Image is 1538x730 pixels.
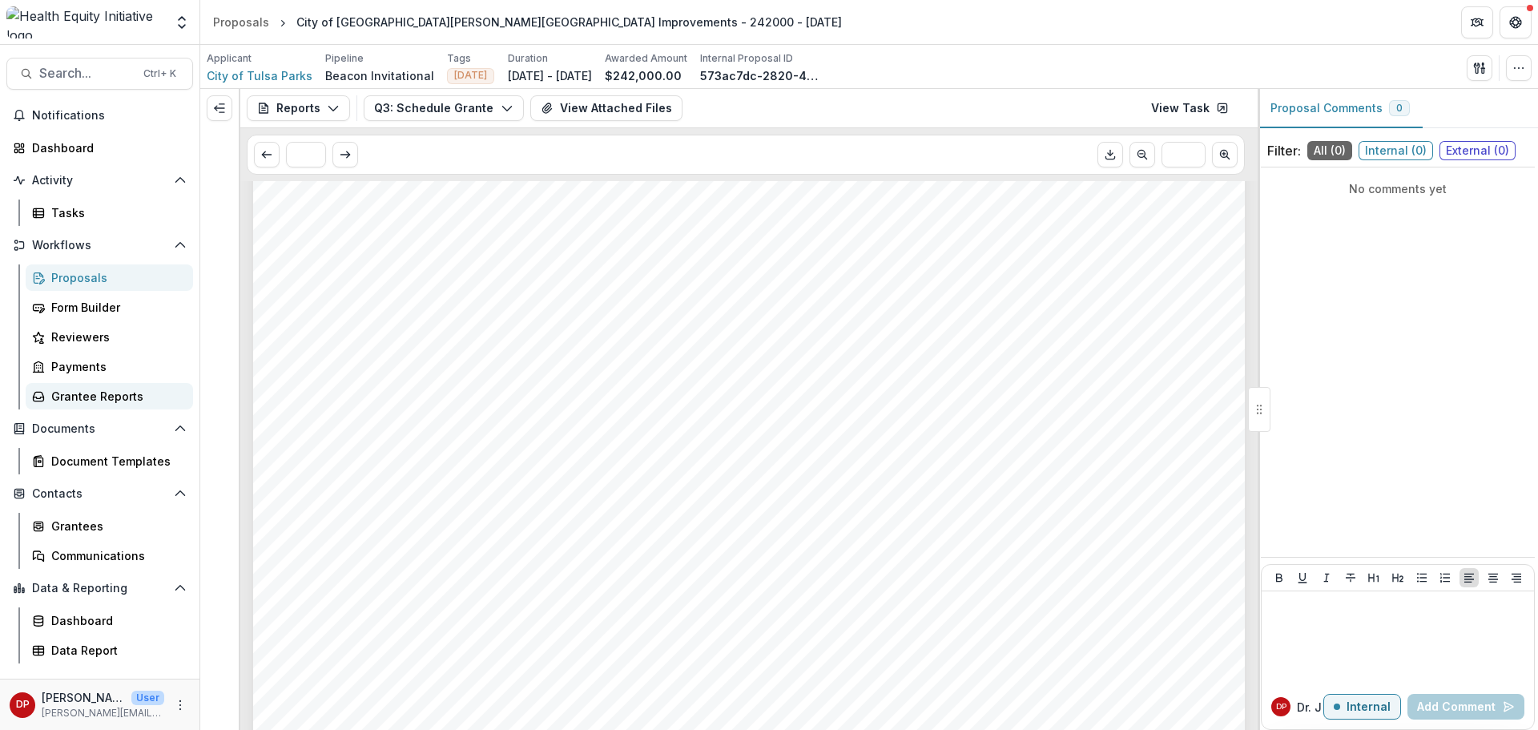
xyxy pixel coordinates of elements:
span: Search... [39,66,134,81]
a: Form Builder [26,294,193,321]
span: All ( 0 ) [1307,141,1352,160]
button: Scroll to next page [1212,142,1238,167]
span: On your website, printed materials and in press releases and other areas your organization [313,276,1117,296]
div: Data Report [51,642,180,659]
button: Expand left [207,95,232,121]
nav: breadcrumb [207,10,848,34]
a: Reviewers [26,324,193,350]
button: Strike [1341,568,1360,587]
button: Bullet List [1412,568,1431,587]
button: Q3: Schedule Grantee Check-in with [PERSON_NAME] [364,95,524,121]
button: Heading 1 [1364,568,1383,587]
span: External ( 0 ) [1439,141,1516,160]
button: Italicize [1317,568,1336,587]
span: St. [PERSON_NAME] Health Equity Initiative and include the [DATE] St. [PERSON_NAME] (sent to you by [313,329,1258,349]
a: Proposals [207,10,276,34]
div: Dashboard [32,139,180,156]
button: Internal [1323,694,1401,720]
a: Dashboard [26,607,193,634]
div: Grantees [51,518,180,534]
button: Scroll to next page [332,142,358,167]
p: [PERSON_NAME] [42,689,125,706]
div: Communications [51,547,180,564]
p: Duration [508,51,548,66]
p: User [131,691,164,705]
p: Filter: [1267,141,1301,160]
a: Payments [26,353,193,380]
button: More [171,696,190,715]
button: Open Activity [6,167,193,193]
button: Proposal Comments [1258,89,1423,128]
div: Dashboard [51,612,180,629]
a: Tasks [26,200,193,226]
span: Optional: Upload any flyers, photos or event information you would like to share. [313,198,904,215]
button: Align Left [1459,568,1479,587]
a: Proposals [26,264,193,291]
span: No uploads [313,222,414,242]
div: Proposals [51,269,180,286]
div: City of [GEOGRAPHIC_DATA][PERSON_NAME][GEOGRAPHIC_DATA] Improvements - 242000 - [DATE] [296,14,842,30]
span: [EMAIL_ADDRESS][DATE][DOMAIN_NAME] with any questions. [313,435,939,455]
div: Grantee Reports [51,388,180,405]
div: Dr. Janel Pasley [1276,703,1286,711]
img: Health Equity Initiative logo [6,6,164,38]
button: Heading 2 [1388,568,1407,587]
button: Open Data & Reporting [6,575,193,601]
span: Data & Reporting [32,582,167,595]
div: Form Builder [51,299,180,316]
div: Reviewers [51,329,180,345]
div: Document Templates [51,453,180,470]
button: Open Documents [6,416,193,442]
p: Beacon Invitational [325,67,434,84]
button: Notifications [6,103,193,128]
button: Align Center [1484,568,1503,587]
a: Document Templates [26,448,193,474]
button: Reports [247,95,350,121]
span: Workflows [32,239,167,252]
button: Add Comment [1407,694,1524,720]
span: Notifications [32,109,187,123]
p: No comments yet [1267,180,1528,197]
a: Data Report [26,637,193,663]
button: View Attached Files [530,95,682,121]
p: Tags [447,51,471,66]
button: Scroll to previous page [254,142,280,167]
button: Search... [6,58,193,90]
a: Grantees [26,513,193,539]
button: Open Contacts [6,481,193,506]
a: View Task [1141,95,1238,121]
button: Scroll to previous page [1129,142,1155,167]
span: [DATE] [454,70,487,81]
p: $242,000.00 [605,67,682,84]
div: Payments [51,358,180,375]
button: Download PDF [1097,142,1123,167]
p: Pipeline [325,51,364,66]
span: Internal ( 0 ) [1359,141,1433,160]
span: [EMAIL_ADDRESS][DATE][DOMAIN_NAME]) wherever logos are used. [313,355,952,375]
button: Get Help [1500,6,1532,38]
div: Tasks [51,204,180,221]
p: Dr. J [1297,699,1322,716]
p: Awarded Amount [605,51,687,66]
a: Dashboard [6,135,193,161]
p: Applicant [207,51,252,66]
p: Internal Proposal ID [700,51,793,66]
span: [PERSON_NAME] looks forward to meeting with you at the time you've scheduled. Please contact [313,409,1248,429]
button: Ordered List [1435,568,1455,587]
button: Bold [1270,568,1289,587]
button: Partners [1461,6,1493,38]
p: 573ac7dc-2820-4da1-af8c-cc164092ee18 [700,67,820,84]
p: [DATE] - [DATE] [508,67,592,84]
button: Open Workflows [6,232,193,258]
div: Ctrl + K [140,65,179,83]
a: City of Tulsa Parks [207,67,312,84]
div: Proposals [213,14,269,30]
div: Dr. Janel Pasley [16,700,30,710]
span: Activity [32,174,167,188]
button: Align Right [1507,568,1526,587]
span: Documents [32,422,167,436]
span: Contacts [32,487,167,501]
span: 0 [1396,103,1403,114]
a: Grantee Reports [26,383,193,409]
